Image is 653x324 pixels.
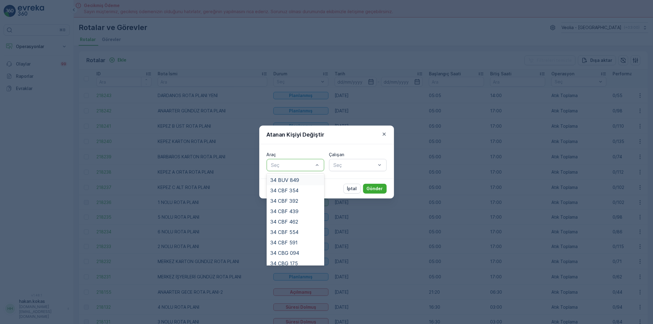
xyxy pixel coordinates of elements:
p: Gönder [367,186,383,192]
label: Araç [267,152,276,157]
span: 34 CBF 554 [270,229,298,235]
span: 34 CBF 392 [270,198,298,204]
button: Gönder [363,184,387,194]
p: İptal [347,186,357,192]
button: İptal [343,184,361,194]
label: Çalışan [329,152,344,157]
p: Atanan Kişiyi Değiştir [267,130,325,139]
span: 34 CBF 439 [270,209,298,214]
p: Seç [271,161,313,169]
span: 34 CBF 591 [270,240,298,245]
span: 34 BUV 849 [270,177,299,183]
span: 34 CBF 462 [270,219,298,224]
span: 34 CBF 354 [270,188,298,193]
p: Seç [334,161,376,169]
span: 34 CBG 175 [270,261,298,266]
span: 34 CBG 094 [270,250,299,256]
